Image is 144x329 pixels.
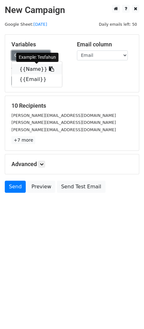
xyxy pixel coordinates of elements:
a: [DATE] [33,22,47,27]
a: Send [5,181,26,193]
iframe: Chat Widget [112,299,144,329]
a: {{Email}} [12,74,62,84]
a: Daily emails left: 50 [97,22,139,27]
h5: 10 Recipients [11,102,133,109]
h2: New Campaign [5,5,139,16]
a: Send Test Email [57,181,105,193]
h5: Advanced [11,161,133,168]
a: +7 more [11,136,35,144]
span: Daily emails left: 50 [97,21,139,28]
h5: Variables [11,41,67,48]
a: {{Name}} [12,64,62,74]
small: [PERSON_NAME][EMAIL_ADDRESS][DOMAIN_NAME] [11,127,116,132]
h5: Email column [77,41,133,48]
small: [PERSON_NAME][EMAIL_ADDRESS][DOMAIN_NAME] [11,120,116,125]
small: Google Sheet: [5,22,47,27]
a: Copy/paste... [11,50,50,60]
small: [PERSON_NAME][EMAIL_ADDRESS][DOMAIN_NAME] [11,113,116,118]
a: Preview [27,181,55,193]
div: Example: Tesfahun [16,53,58,62]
